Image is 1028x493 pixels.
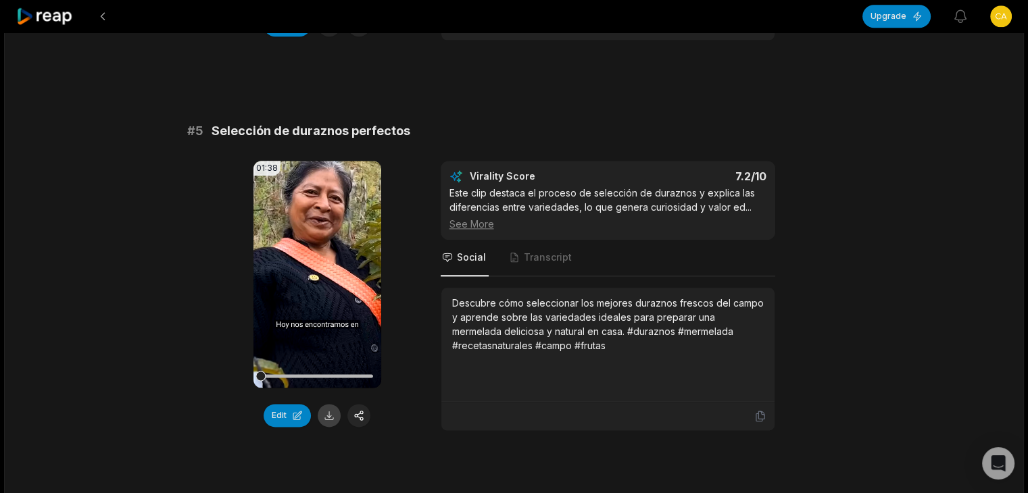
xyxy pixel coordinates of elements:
div: Este clip destaca el proceso de selección de duraznos y explica las diferencias entre variedades,... [449,186,766,231]
div: Descubre cómo seleccionar los mejores duraznos frescos del campo y aprende sobre las variedades i... [452,296,764,353]
span: # 5 [187,122,203,140]
div: Open Intercom Messenger [982,447,1014,479]
nav: Tabs [441,240,775,276]
button: Edit [264,404,311,427]
div: See More [449,217,766,231]
span: Social [457,251,486,264]
video: Your browser does not support mp4 format. [253,161,381,388]
span: Selección de duraznos perfectos [212,122,410,140]
div: Virality Score [470,170,615,183]
span: Transcript [524,251,572,264]
button: Upgrade [862,5,931,28]
div: 7.2 /10 [621,170,766,183]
